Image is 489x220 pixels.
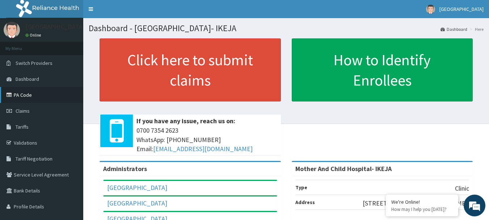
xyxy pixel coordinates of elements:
[426,5,435,14] img: User Image
[439,6,484,12] span: [GEOGRAPHIC_DATA]
[16,60,52,66] span: Switch Providers
[107,183,167,192] a: [GEOGRAPHIC_DATA]
[136,117,235,125] b: If you have any issue, reach us on:
[391,206,453,212] p: How may I help you today?
[16,155,52,162] span: Tariff Negotiation
[295,199,315,206] b: Address
[136,126,277,154] span: 0700 7354 2623 WhatsApp: [PHONE_NUMBER] Email:
[4,22,20,38] img: User Image
[295,165,392,173] strong: Mother And Child Hospital- IKEJA
[25,24,85,30] p: [GEOGRAPHIC_DATA]
[455,184,469,193] p: Clinic
[468,26,484,32] li: Here
[153,145,253,153] a: [EMAIL_ADDRESS][DOMAIN_NAME]
[103,165,147,173] b: Administrators
[16,124,29,130] span: Tariffs
[100,38,281,101] a: Click here to submit claims
[295,184,307,191] b: Type
[16,108,30,114] span: Claims
[89,24,484,33] h1: Dashboard - [GEOGRAPHIC_DATA]- IKEJA
[363,199,469,208] p: [STREET_ADDRESS][PERSON_NAME].
[25,33,43,38] a: Online
[107,199,167,207] a: [GEOGRAPHIC_DATA]
[16,76,39,82] span: Dashboard
[440,26,467,32] a: Dashboard
[391,199,453,205] div: We're Online!
[292,38,473,101] a: How to Identify Enrollees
